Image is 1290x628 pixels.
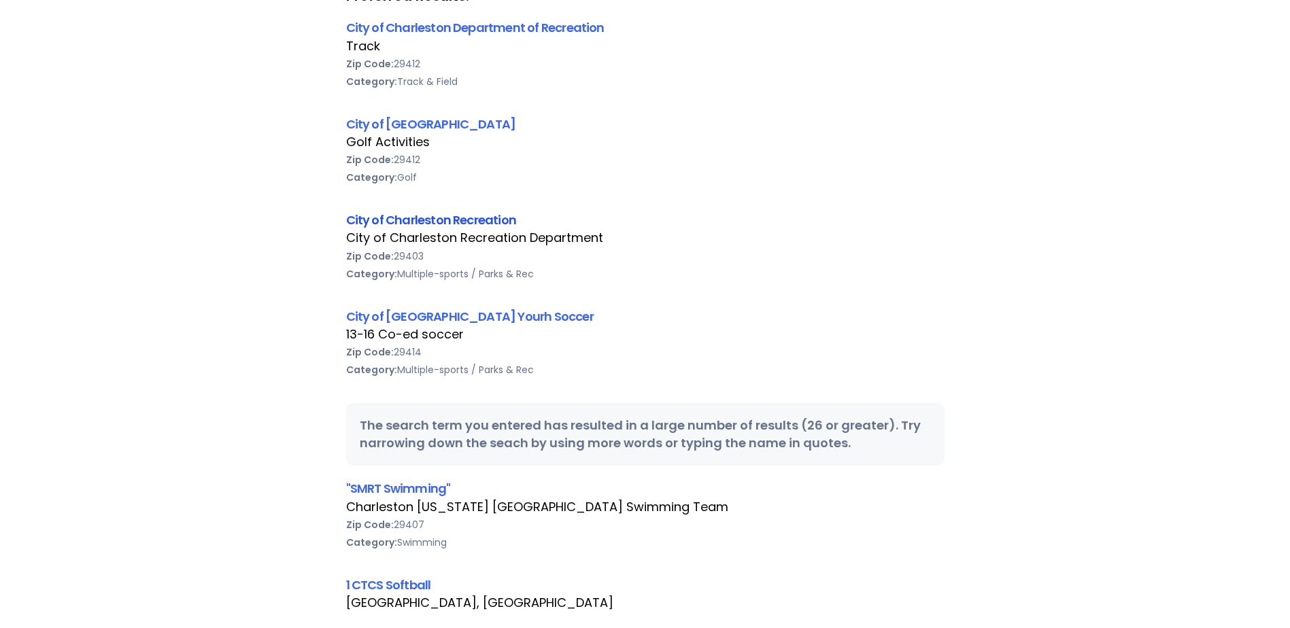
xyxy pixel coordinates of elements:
[346,229,945,247] div: City of Charleston Recreation Department
[346,576,945,594] div: 1 CTCS Softball
[346,57,394,71] b: Zip Code:
[346,343,945,361] div: 29414
[346,169,945,186] div: Golf
[346,153,394,167] b: Zip Code:
[346,249,394,263] b: Zip Code:
[346,576,431,593] a: 1 CTCS Softball
[346,133,945,151] div: Golf Activities
[346,326,945,343] div: 13-16 Co-ed soccer
[346,55,945,73] div: 29412
[346,265,945,283] div: Multiple-sports / Parks & Rec
[346,171,397,184] b: Category:
[346,518,394,531] b: Zip Code:
[346,536,397,549] b: Category:
[346,19,605,36] a: City of Charleston Department of Recreation
[346,115,945,133] div: City of [GEOGRAPHIC_DATA]
[346,267,397,281] b: Category:
[346,307,945,326] div: City of [GEOGRAPHIC_DATA] Yourh Soccer
[346,247,945,265] div: 29403
[346,211,517,228] a: City of Charleston Recreation
[346,594,945,612] div: [GEOGRAPHIC_DATA], [GEOGRAPHIC_DATA]
[346,361,945,379] div: Multiple-sports / Parks & Rec
[346,363,397,377] b: Category:
[346,37,945,55] div: Track
[346,479,945,498] div: "SMRT Swimming"
[346,516,945,534] div: 29407
[346,308,594,325] a: City of [GEOGRAPHIC_DATA] Yourh Soccer
[346,73,945,90] div: Track & Field
[346,534,945,551] div: Swimming
[346,18,945,37] div: City of Charleston Department of Recreation
[346,345,394,359] b: Zip Code:
[346,498,945,516] div: Charleston [US_STATE] [GEOGRAPHIC_DATA] Swimming Team
[346,151,945,169] div: 29412
[346,480,451,497] a: "SMRT Swimming"
[346,211,945,229] div: City of Charleston Recreation
[346,116,516,133] a: City of [GEOGRAPHIC_DATA]
[346,75,397,88] b: Category:
[346,403,945,466] div: The search term you entered has resulted in a large number of results (26 or greater). Try narrow...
